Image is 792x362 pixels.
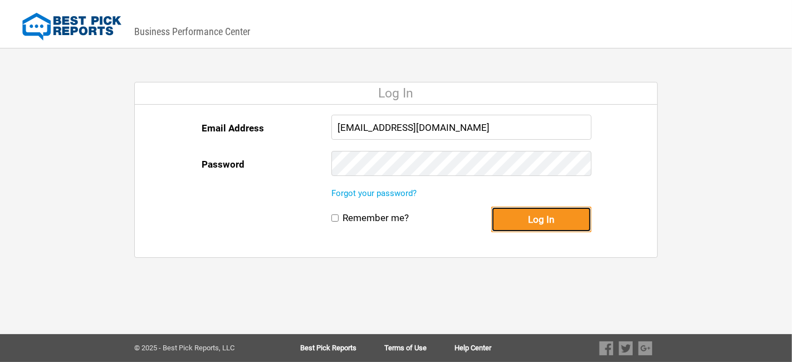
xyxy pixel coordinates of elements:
div: Log In [135,82,657,105]
img: Best Pick Reports Logo [22,13,121,41]
button: Log In [491,207,591,232]
a: Forgot your password? [331,188,417,198]
a: Help Center [455,344,492,352]
a: Terms of Use [385,344,455,352]
a: Best Pick Reports [301,344,385,352]
label: Remember me? [343,212,409,224]
label: Password [202,151,245,178]
label: Email Address [202,115,264,141]
div: © 2025 - Best Pick Reports, LLC [134,344,265,352]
